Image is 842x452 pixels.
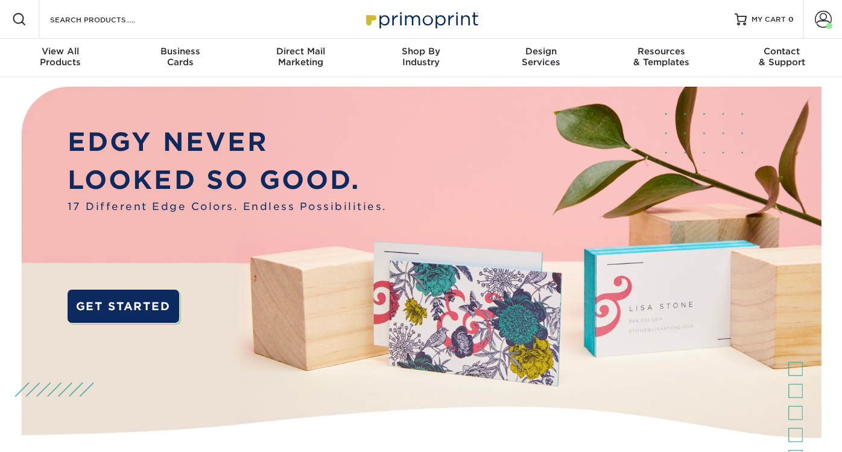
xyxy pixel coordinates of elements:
span: Shop By [361,46,481,57]
span: MY CART [752,14,786,25]
span: Business [120,46,240,57]
div: Services [481,46,601,68]
span: Direct Mail [241,46,361,57]
span: Design [481,46,601,57]
img: Primoprint [361,6,481,32]
span: Resources [601,46,721,57]
div: & Templates [601,46,721,68]
div: Marketing [241,46,361,68]
span: 0 [788,15,794,24]
p: LOOKED SO GOOD. [68,161,387,199]
div: Cards [120,46,240,68]
a: BusinessCards [120,39,240,77]
div: Industry [361,46,481,68]
input: SEARCH PRODUCTS..... [49,12,166,27]
a: DesignServices [481,39,601,77]
p: EDGY NEVER [68,123,387,161]
div: & Support [722,46,842,68]
a: GET STARTED [68,290,179,323]
a: Contact& Support [722,39,842,77]
a: Direct MailMarketing [241,39,361,77]
span: 17 Different Edge Colors. Endless Possibilities. [68,199,387,214]
a: Resources& Templates [601,39,721,77]
span: Contact [722,46,842,57]
a: Shop ByIndustry [361,39,481,77]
